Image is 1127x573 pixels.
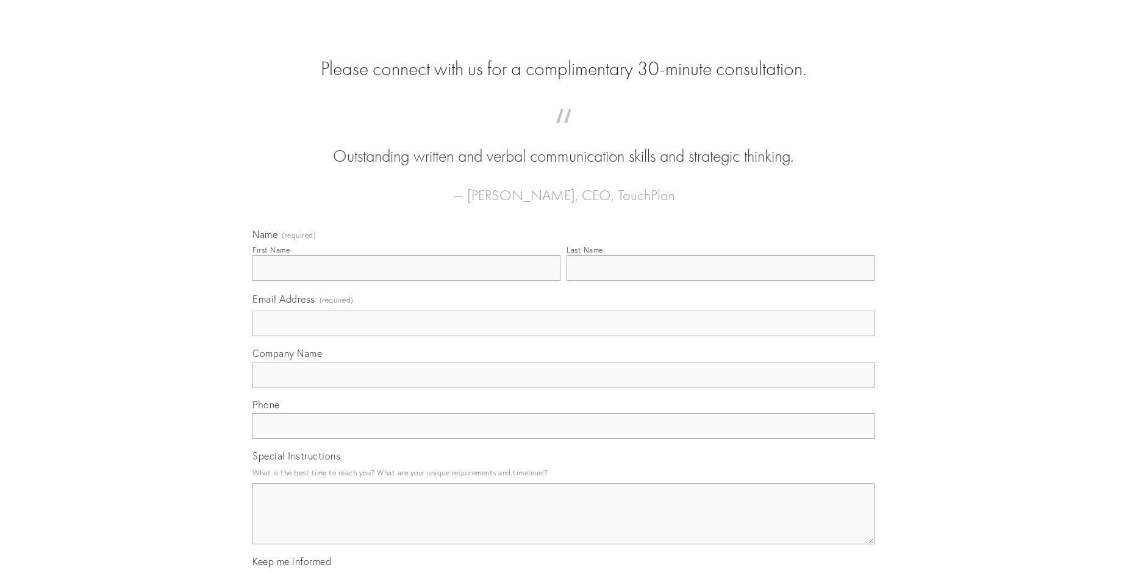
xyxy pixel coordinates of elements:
span: Name [252,228,277,240]
h2: Please connect with us for a complimentary 30-minute consultation. [252,57,875,81]
span: Keep me informed [252,555,331,568]
div: Last Name [567,245,603,254]
span: (required) [320,292,354,308]
span: (required) [282,232,316,239]
blockquote: Outstanding written and verbal communication skills and strategic thinking. [272,121,855,168]
span: Phone [252,398,280,411]
span: “ [272,121,855,145]
span: Company Name [252,347,322,359]
span: Special Instructions [252,450,340,462]
p: What is the best time to reach you? What are your unique requirements and timelines? [252,464,875,481]
div: First Name [252,245,290,254]
span: Email Address [252,293,315,305]
figcaption: — [PERSON_NAME], CEO, TouchPlan [272,168,855,207]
